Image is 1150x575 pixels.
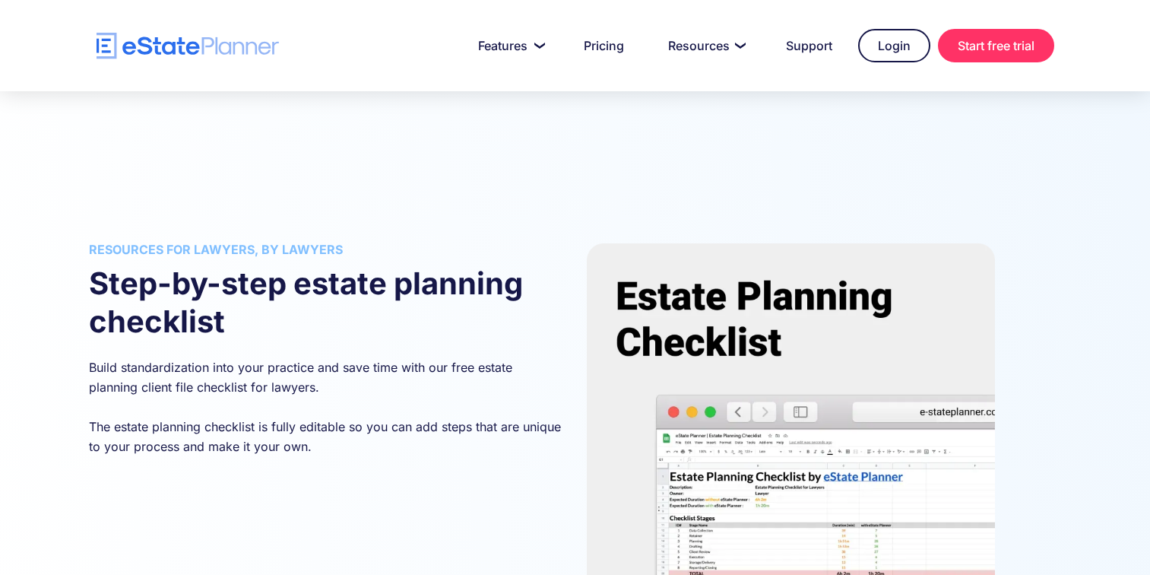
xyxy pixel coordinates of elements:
[97,33,279,59] a: home
[565,30,642,61] a: Pricing
[650,30,760,61] a: Resources
[89,265,564,341] h2: Step-by-step estate planning checklist
[89,357,564,456] p: Build standardization into your practice and save time with our free estate planning client file ...
[938,29,1054,62] a: Start free trial
[768,30,851,61] a: Support
[460,30,558,61] a: Features
[89,243,564,256] h3: Resources for lawyers, by lawyers
[858,29,930,62] a: Login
